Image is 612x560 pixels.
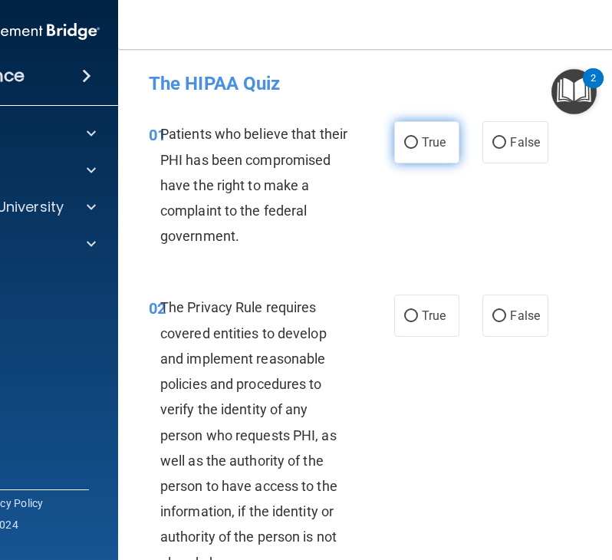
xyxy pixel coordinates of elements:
span: True [422,308,446,323]
input: True [404,311,418,322]
span: False [510,308,540,323]
input: False [492,311,506,322]
input: False [492,137,506,149]
span: 01 [149,126,166,144]
iframe: Drift Widget Chat Controller [347,458,594,519]
span: False [510,135,540,150]
input: True [404,137,418,149]
span: True [422,135,446,150]
span: Patients who believe that their PHI has been compromised have the right to make a complaint to th... [160,126,347,244]
button: Open Resource Center, 2 new notifications [551,69,597,114]
span: 02 [149,299,166,318]
div: 2 [591,78,596,98]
